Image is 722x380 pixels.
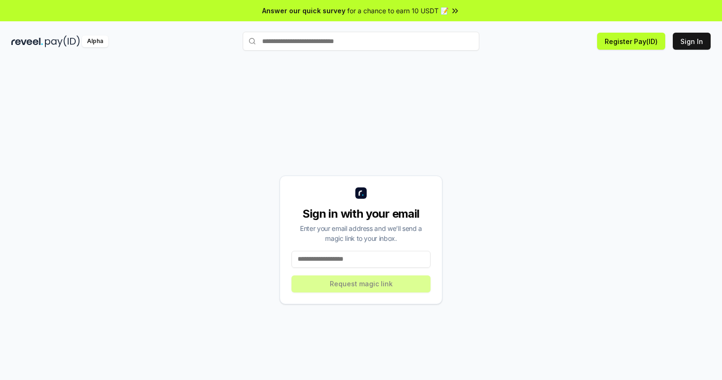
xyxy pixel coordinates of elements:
span: for a chance to earn 10 USDT 📝 [347,6,449,16]
div: Alpha [82,35,108,47]
button: Register Pay(ID) [597,33,665,50]
img: logo_small [355,187,367,199]
img: reveel_dark [11,35,43,47]
button: Sign In [673,33,711,50]
span: Answer our quick survey [262,6,345,16]
img: pay_id [45,35,80,47]
div: Sign in with your email [291,206,431,221]
div: Enter your email address and we’ll send a magic link to your inbox. [291,223,431,243]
